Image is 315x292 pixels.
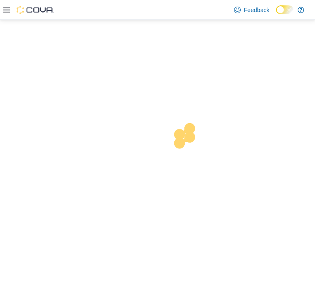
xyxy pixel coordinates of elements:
[276,5,293,14] input: Dark Mode
[158,117,220,179] img: cova-loader
[231,2,273,18] a: Feedback
[17,6,54,14] img: Cova
[276,14,276,15] span: Dark Mode
[244,6,269,14] span: Feedback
